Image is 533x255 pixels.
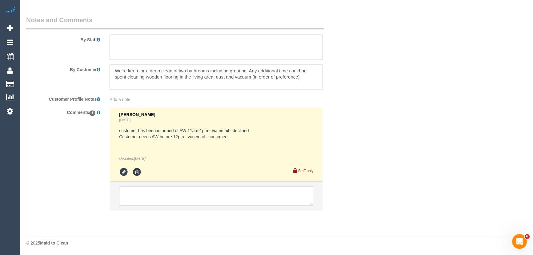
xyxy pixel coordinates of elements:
label: Comments [22,107,105,115]
a: [DATE] [119,118,130,122]
legend: Notes and Comments [26,15,324,29]
label: By Staff [22,34,105,43]
label: Customer Profile Notes [22,94,105,102]
strong: Maid to Clean [40,241,68,245]
span: 1 [89,110,96,116]
em: Updated: [119,156,146,161]
iframe: Intercom live chat [512,234,527,249]
div: © 2025 [26,240,527,246]
span: 6 [525,234,530,239]
label: By Customer [22,64,105,73]
span: Add a note [110,97,130,102]
pre: customer has been informed of AW 11am-1pm - via email - declined Customer needs AW before 12pm - ... [119,127,313,140]
small: Staff only [298,169,313,173]
span: [PERSON_NAME] [119,112,155,117]
img: Automaid Logo [4,6,16,15]
span: Oct 13, 2025 17:41 [134,156,145,161]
